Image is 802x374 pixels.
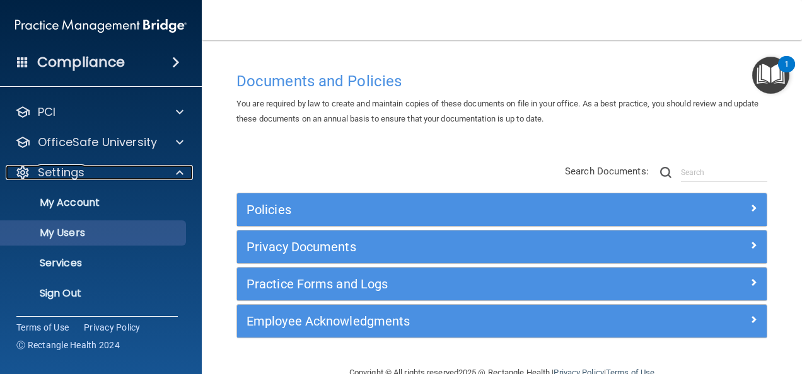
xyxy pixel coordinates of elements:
a: Privacy Documents [247,237,757,257]
p: My Account [8,196,180,209]
a: Practice Forms and Logs [247,274,757,294]
button: Open Resource Center, 1 new notification [752,57,789,94]
p: OfficeSafe University [38,135,157,150]
h5: Practice Forms and Logs [247,277,625,291]
h4: Documents and Policies [236,73,767,89]
a: Policies [247,200,757,220]
img: PMB logo [15,13,187,38]
img: ic-search.3b580494.png [660,167,671,178]
span: Ⓒ Rectangle Health 2024 [16,339,120,351]
p: Services [8,257,180,269]
a: Settings [15,165,183,180]
p: Settings [38,165,84,180]
a: PCI [15,105,183,120]
span: Search Documents: [565,166,649,177]
a: Employee Acknowledgments [247,311,757,331]
iframe: Drift Widget Chat Controller [584,285,787,335]
h4: Compliance [37,54,125,71]
span: You are required by law to create and maintain copies of these documents on file in your office. ... [236,99,759,123]
a: OfficeSafe University [15,135,183,150]
h5: Policies [247,203,625,217]
a: Terms of Use [16,321,69,334]
p: PCI [38,105,55,120]
input: Search [681,163,767,182]
h5: Employee Acknowledgments [247,314,625,328]
p: Sign Out [8,287,180,300]
a: Privacy Policy [84,321,141,334]
h5: Privacy Documents [247,240,625,254]
div: 1 [784,64,789,81]
p: My Users [8,227,180,239]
